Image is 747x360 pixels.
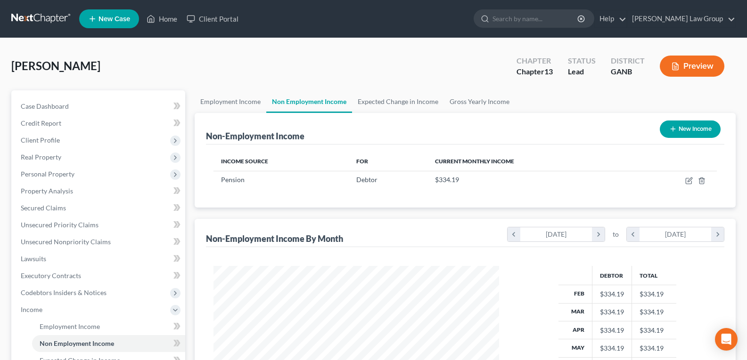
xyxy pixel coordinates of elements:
[568,56,596,66] div: Status
[21,102,69,110] span: Case Dashboard
[711,227,724,241] i: chevron_right
[13,183,185,200] a: Property Analysis
[544,67,553,76] span: 13
[142,10,182,27] a: Home
[660,120,721,138] button: New Income
[21,305,42,313] span: Income
[632,266,676,285] th: Total
[266,90,352,113] a: Non Employment Income
[221,176,245,184] span: Pension
[640,227,712,241] div: [DATE]
[435,158,514,165] span: Current Monthly Income
[600,326,624,335] div: $334.19
[32,335,185,352] a: Non Employment Income
[13,98,185,115] a: Case Dashboard
[206,130,304,142] div: Non-Employment Income
[715,328,738,351] div: Open Intercom Messenger
[13,233,185,250] a: Unsecured Nonpriority Claims
[592,227,605,241] i: chevron_right
[21,119,61,127] span: Credit Report
[558,285,592,303] th: Feb
[356,158,368,165] span: For
[517,66,553,77] div: Chapter
[493,10,579,27] input: Search by name...
[611,66,645,77] div: GANB
[99,16,130,23] span: New Case
[627,227,640,241] i: chevron_left
[11,59,100,72] span: [PERSON_NAME]
[613,230,619,239] span: to
[356,176,378,184] span: Debtor
[600,289,624,299] div: $334.19
[21,170,74,178] span: Personal Property
[221,158,268,165] span: Income Source
[182,10,243,27] a: Client Portal
[32,318,185,335] a: Employment Income
[195,90,266,113] a: Employment Income
[517,56,553,66] div: Chapter
[21,238,111,246] span: Unsecured Nonpriority Claims
[21,187,73,195] span: Property Analysis
[21,136,60,144] span: Client Profile
[627,10,735,27] a: [PERSON_NAME] Law Group
[40,339,114,347] span: Non Employment Income
[632,303,676,321] td: $334.19
[21,221,99,229] span: Unsecured Priority Claims
[21,255,46,263] span: Lawsuits
[558,303,592,321] th: Mar
[13,250,185,267] a: Lawsuits
[568,66,596,77] div: Lead
[520,227,592,241] div: [DATE]
[206,233,343,244] div: Non-Employment Income By Month
[444,90,515,113] a: Gross Yearly Income
[592,266,632,285] th: Debtor
[435,176,459,184] span: $334.19
[13,115,185,132] a: Credit Report
[660,56,724,77] button: Preview
[600,307,624,317] div: $334.19
[21,204,66,212] span: Secured Claims
[13,200,185,216] a: Secured Claims
[13,216,185,233] a: Unsecured Priority Claims
[352,90,444,113] a: Expected Change in Income
[632,339,676,357] td: $334.19
[21,272,81,280] span: Executory Contracts
[21,288,107,296] span: Codebtors Insiders & Notices
[632,285,676,303] td: $334.19
[13,267,185,284] a: Executory Contracts
[600,344,624,353] div: $334.19
[21,153,61,161] span: Real Property
[558,321,592,339] th: Apr
[595,10,626,27] a: Help
[632,321,676,339] td: $334.19
[611,56,645,66] div: District
[40,322,100,330] span: Employment Income
[508,227,520,241] i: chevron_left
[558,339,592,357] th: May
